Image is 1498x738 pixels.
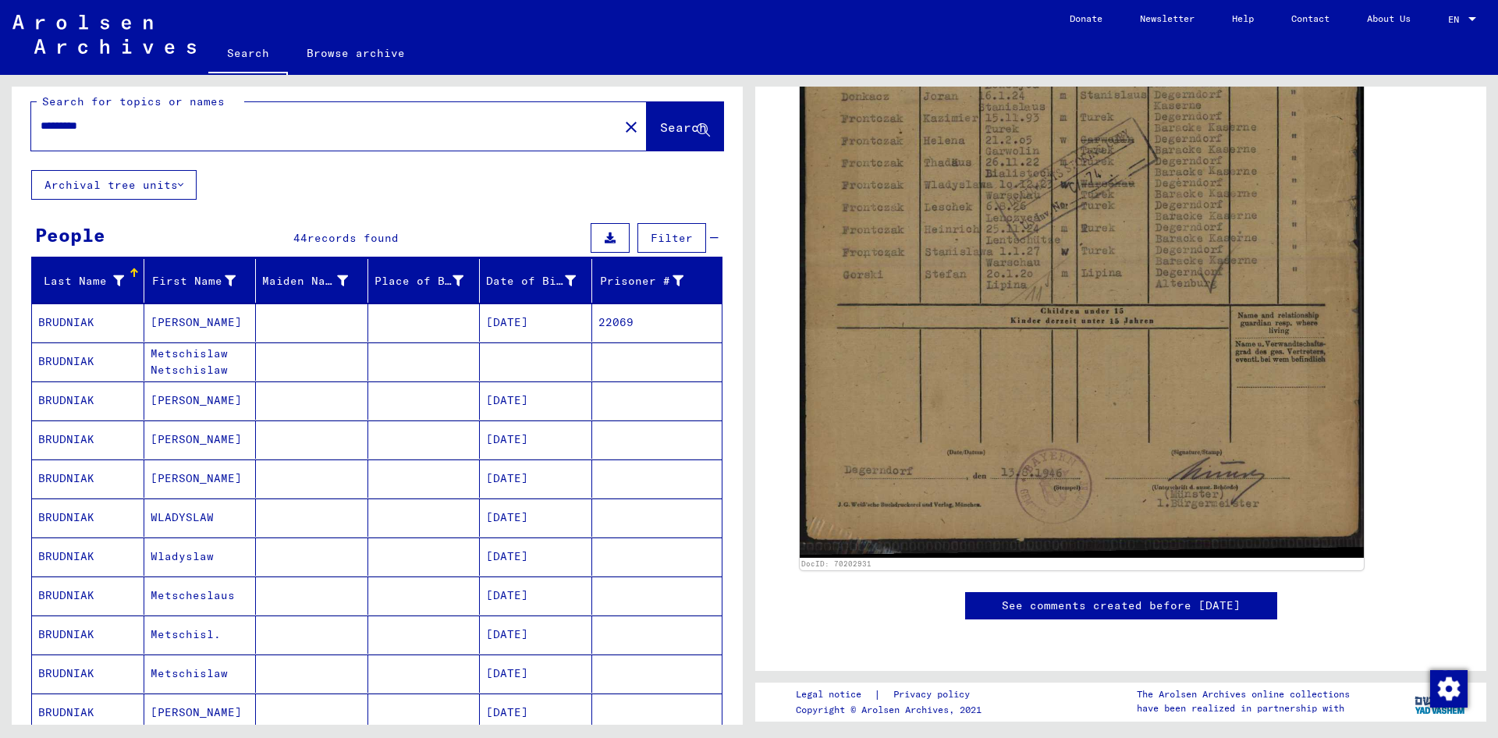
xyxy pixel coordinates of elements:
[592,259,722,303] mat-header-cell: Prisoner #
[598,273,684,289] div: Prisoner #
[31,170,197,200] button: Archival tree units
[32,342,144,381] mat-cell: BRUDNIAK
[144,459,257,498] mat-cell: [PERSON_NAME]
[622,118,641,137] mat-icon: close
[480,577,592,615] mat-cell: [DATE]
[374,268,484,293] div: Place of Birth
[32,616,144,654] mat-cell: BRUDNIAK
[1430,670,1468,708] img: Change consent
[616,111,647,142] button: Clear
[144,303,257,342] mat-cell: [PERSON_NAME]
[144,420,257,459] mat-cell: [PERSON_NAME]
[881,687,989,703] a: Privacy policy
[38,273,124,289] div: Last Name
[151,273,236,289] div: First Name
[151,268,256,293] div: First Name
[32,577,144,615] mat-cell: BRUDNIAK
[486,268,595,293] div: Date of Birth
[480,655,592,693] mat-cell: [DATE]
[480,538,592,576] mat-cell: [DATE]
[660,119,707,135] span: Search
[1448,14,1465,25] span: EN
[32,303,144,342] mat-cell: BRUDNIAK
[42,94,225,108] mat-label: Search for topics or names
[144,499,257,537] mat-cell: WLADYSLAW
[262,273,348,289] div: Maiden Name
[38,268,144,293] div: Last Name
[801,559,871,568] a: DocID: 70202931
[480,694,592,732] mat-cell: [DATE]
[35,221,105,249] div: People
[480,303,592,342] mat-cell: [DATE]
[32,538,144,576] mat-cell: BRUDNIAK
[144,381,257,420] mat-cell: [PERSON_NAME]
[208,34,288,75] a: Search
[368,259,481,303] mat-header-cell: Place of Birth
[307,231,399,245] span: records found
[32,655,144,693] mat-cell: BRUDNIAK
[1002,598,1241,614] a: See comments created before [DATE]
[32,420,144,459] mat-cell: BRUDNIAK
[480,420,592,459] mat-cell: [DATE]
[144,259,257,303] mat-header-cell: First Name
[144,694,257,732] mat-cell: [PERSON_NAME]
[32,459,144,498] mat-cell: BRUDNIAK
[647,102,723,151] button: Search
[32,499,144,537] mat-cell: BRUDNIAK
[32,694,144,732] mat-cell: BRUDNIAK
[256,259,368,303] mat-header-cell: Maiden Name
[144,342,257,381] mat-cell: Metschislaw Netschislaw
[637,223,706,253] button: Filter
[480,459,592,498] mat-cell: [DATE]
[486,273,576,289] div: Date of Birth
[1411,682,1470,721] img: yv_logo.png
[480,381,592,420] mat-cell: [DATE]
[374,273,464,289] div: Place of Birth
[12,15,196,54] img: Arolsen_neg.svg
[592,303,722,342] mat-cell: 22069
[144,616,257,654] mat-cell: Metschisl.
[480,499,592,537] mat-cell: [DATE]
[1137,687,1350,701] p: The Arolsen Archives online collections
[796,687,989,703] div: |
[144,577,257,615] mat-cell: Metscheslaus
[796,687,874,703] a: Legal notice
[598,268,704,293] div: Prisoner #
[480,259,592,303] mat-header-cell: Date of Birth
[796,703,989,717] p: Copyright © Arolsen Archives, 2021
[262,268,367,293] div: Maiden Name
[144,538,257,576] mat-cell: Wladyslaw
[144,655,257,693] mat-cell: Metschislaw
[32,381,144,420] mat-cell: BRUDNIAK
[293,231,307,245] span: 44
[32,259,144,303] mat-header-cell: Last Name
[288,34,424,72] a: Browse archive
[651,231,693,245] span: Filter
[480,616,592,654] mat-cell: [DATE]
[1137,701,1350,715] p: have been realized in partnership with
